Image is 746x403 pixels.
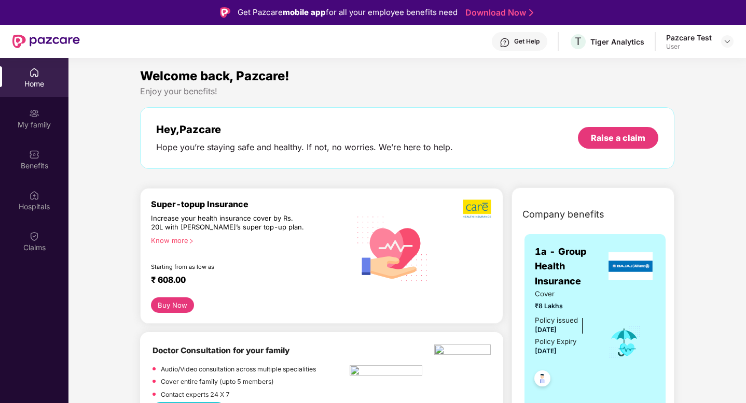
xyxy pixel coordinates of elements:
[535,244,606,289] span: 1a - Group Health Insurance
[29,108,39,119] img: svg+xml;base64,PHN2ZyB3aWR0aD0iMjAiIGhlaWdodD0iMjAiIHZpZXdCb3g9IjAgMCAyMCAyMCIgZmlsbD0ibm9uZSIgeG...
[29,231,39,241] img: svg+xml;base64,PHN2ZyBpZD0iQ2xhaW0iIHhtbG5zPSJodHRwOi8vd3d3LnczLm9yZy8yMDAwL3N2ZyIgd2lkdGg9IjIwIi...
[238,6,458,19] div: Get Pazcare for all your employee benefits need
[609,252,653,280] img: insurerLogo
[12,35,80,48] img: New Pazcare Logo
[434,344,491,358] img: physica%20-%20Edited.png
[151,214,306,232] div: Increase your health insurance cover by Rs. 20L with [PERSON_NAME]’s super top-up plan.
[530,367,555,393] img: svg+xml;base64,PHN2ZyB4bWxucz0iaHR0cDovL3d3dy53My5vcmcvMjAwMC9zdmciIHdpZHRoPSI0OC45NDMiIGhlaWdodD...
[161,377,274,386] p: Cover entire family (upto 5 members)
[591,132,645,143] div: Raise a claim
[666,42,712,51] div: User
[151,263,306,270] div: Starting from as low as
[514,37,540,46] div: Get Help
[156,142,453,153] div: Hope you’re staying safe and healthy. If not, no worries. We’re here to help.
[188,238,194,244] span: right
[575,35,582,48] span: T
[151,236,344,243] div: Know more
[535,326,557,334] span: [DATE]
[350,205,436,291] img: svg+xml;base64,PHN2ZyB4bWxucz0iaHR0cDovL3d3dy53My5vcmcvMjAwMC9zdmciIHhtbG5zOnhsaW5rPSJodHRwOi8vd3...
[161,364,316,374] p: Audio/Video consultation across multiple specialities
[535,301,593,311] span: ₹8 Lakhs
[463,199,492,219] img: b5dec4f62d2307b9de63beb79f102df3.png
[607,325,641,359] img: icon
[161,390,230,399] p: Contact experts 24 X 7
[153,346,289,355] b: Doctor Consultation for your family
[723,37,731,46] img: svg+xml;base64,PHN2ZyBpZD0iRHJvcGRvd24tMzJ4MzIiIHhtbG5zPSJodHRwOi8vd3d3LnczLm9yZy8yMDAwL3N2ZyIgd2...
[156,123,453,136] div: Hey, Pazcare
[529,7,533,18] img: Stroke
[151,275,340,287] div: ₹ 608.00
[535,289,593,299] span: Cover
[535,315,578,326] div: Policy issued
[590,37,644,47] div: Tiger Analytics
[29,149,39,160] img: svg+xml;base64,PHN2ZyBpZD0iQmVuZWZpdHMiIHhtbG5zPSJodHRwOi8vd3d3LnczLm9yZy8yMDAwL3N2ZyIgd2lkdGg9Ij...
[666,33,712,42] div: Pazcare Test
[151,199,350,209] div: Super-topup Insurance
[350,365,422,379] img: pngtree-physiotherapy-physiotherapist-rehab-disability-stretching-png-image_6063262.png
[522,207,604,222] span: Company benefits
[283,7,326,17] strong: mobile app
[151,297,194,313] button: Buy Now
[140,68,289,83] span: Welcome back, Pazcare!
[500,37,510,48] img: svg+xml;base64,PHN2ZyBpZD0iSGVscC0zMngzMiIgeG1sbnM9Imh0dHA6Ly93d3cudzMub3JnLzIwMDAvc3ZnIiB3aWR0aD...
[29,190,39,200] img: svg+xml;base64,PHN2ZyBpZD0iSG9zcGl0YWxzIiB4bWxucz0iaHR0cDovL3d3dy53My5vcmcvMjAwMC9zdmciIHdpZHRoPS...
[535,347,557,355] span: [DATE]
[465,7,530,18] a: Download Now
[535,336,576,347] div: Policy Expiry
[29,67,39,78] img: svg+xml;base64,PHN2ZyBpZD0iSG9tZSIgeG1sbnM9Imh0dHA6Ly93d3cudzMub3JnLzIwMDAvc3ZnIiB3aWR0aD0iMjAiIG...
[140,86,675,97] div: Enjoy your benefits!
[220,7,230,18] img: Logo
